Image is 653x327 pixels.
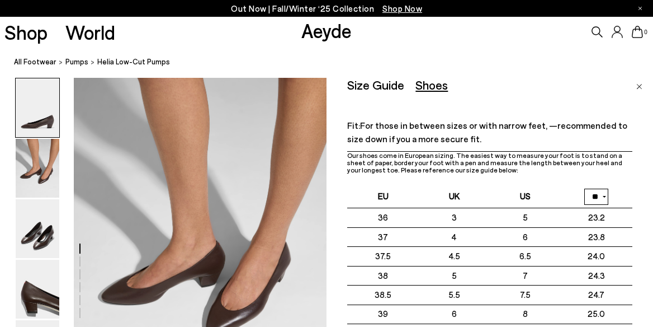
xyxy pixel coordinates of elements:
[231,2,422,16] p: Out Now | Fall/Winter ‘25 Collection
[561,227,632,246] td: 23.8
[4,22,48,42] a: Shop
[301,18,352,42] a: Aeyde
[16,139,59,198] img: Helia Low-Cut Pumps - Image 2
[97,56,170,68] span: Helia Low-Cut Pumps
[561,208,632,227] td: 23.2
[16,199,59,258] img: Helia Low-Cut Pumps - Image 3
[65,22,115,42] a: World
[347,185,418,208] th: EU
[490,208,561,227] td: 5
[419,247,490,266] td: 4.5
[490,227,561,246] td: 6
[490,185,561,208] th: US
[65,56,88,68] a: pumps
[419,305,490,324] td: 6
[419,266,490,285] td: 5
[636,78,642,91] a: Close
[415,78,448,92] div: Shoes
[632,26,643,38] a: 0
[490,247,561,266] td: 6.5
[561,305,632,324] td: 25.0
[419,227,490,246] td: 4
[347,247,418,266] td: 37.5
[347,227,418,246] td: 37
[347,305,418,324] td: 39
[643,29,649,35] span: 0
[347,266,418,285] td: 38
[65,57,88,66] span: pumps
[419,208,490,227] td: 3
[561,266,632,285] td: 24.3
[16,78,59,137] img: Helia Low-Cut Pumps - Image 1
[561,286,632,305] td: 24.7
[347,286,418,305] td: 38.5
[490,266,561,285] td: 7
[347,120,627,144] span: For those in between sizes or with narrow feet, —recommended to size down if you a more secure fit.
[16,260,59,319] img: Helia Low-Cut Pumps - Image 4
[561,247,632,266] td: 24.0
[490,286,561,305] td: 7.5
[347,78,404,92] div: Size Guide
[419,286,490,305] td: 5.5
[490,305,561,324] td: 8
[382,3,422,13] span: Navigate to /collections/new-in
[347,120,627,144] span: Fit:
[347,152,632,174] p: Our shoes come in European sizing. The easiest way to measure your foot is to stand on a sheet of...
[14,56,56,68] a: All Footwear
[419,185,490,208] th: UK
[14,47,653,78] nav: breadcrumb
[347,208,418,227] td: 36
